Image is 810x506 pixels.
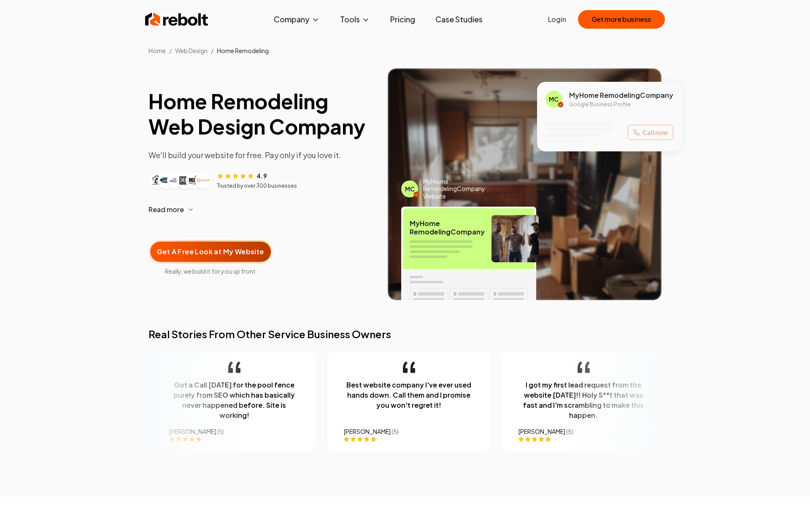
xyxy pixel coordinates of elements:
[405,185,415,193] span: MC
[410,219,485,236] span: My Home Remodeling Company
[150,174,164,187] img: Customer logo 1
[228,361,240,373] img: quotation-mark
[403,361,415,373] img: quotation-mark
[148,226,273,275] a: Get A Free Look at My WebsiteReally, we build it for you up front
[566,428,573,435] span: ( 5 )
[148,240,273,264] button: Get A Free Look at My Website
[148,327,661,341] h2: Real Stories From Other Service Business Owners
[578,361,590,373] img: quotation-mark
[187,174,201,187] img: Customer logo 5
[148,205,184,215] span: Read more
[148,267,273,275] span: Really, we build it for you up front
[169,427,299,436] div: [PERSON_NAME]
[148,149,374,161] p: We'll build your website for free. Pay only if you love it.
[197,174,210,187] img: Customer logo 6
[344,436,474,442] div: Rating: 5 out of 5 stars
[548,14,566,24] a: Login
[569,101,673,108] p: Google Business Profile
[569,90,673,100] span: My Home Remodeling Company
[148,172,212,189] div: Customer logos
[549,95,559,103] span: MC
[148,89,374,139] h1: Home Remodeling Web Design Company
[383,11,422,28] a: Pricing
[148,199,374,220] button: Read more
[217,47,269,54] span: Home Remodeling
[148,171,374,189] article: Customer reviews
[217,171,267,180] div: Rating: 4.9 out of 5 stars
[578,10,665,29] button: Get more business
[423,178,491,200] span: My Home Remodeling Company Website
[157,247,264,257] span: Get A Free Look at My Website
[169,380,299,420] p: Got a Call [DATE] for the pool fence purely from SEO which has basically never happened before. S...
[518,380,648,420] p: I got my first lead request from the website [DATE]!! Holy S**t that was fast and I'm scrambling ...
[145,11,208,28] img: Rebolt Logo
[169,174,182,187] img: Customer logo 3
[217,183,297,189] p: Trusted by over 300 businesses
[217,428,224,435] span: ( 5 )
[491,215,539,262] img: Home Remodeling team
[159,174,173,187] img: Customer logo 2
[169,436,299,442] div: Rating: 5 out of 5 stars
[429,11,489,28] a: Case Studies
[391,428,399,435] span: ( 5 )
[148,47,166,54] a: Home
[344,380,474,410] p: Best website company I've ever used hands down. Call them and I promise you won't regret it!
[333,11,377,28] button: Tools
[518,436,648,442] div: Rating: 5 out of 5 stars
[135,46,675,55] nav: Breadcrumb
[256,172,267,180] span: 4.9
[388,68,661,300] img: Image of completed Home Remodeling job
[518,427,648,436] div: [PERSON_NAME]
[169,46,172,55] li: /
[344,427,474,436] div: [PERSON_NAME]
[175,47,208,54] span: Web Design
[178,174,192,187] img: Customer logo 4
[211,46,213,55] li: /
[267,11,327,28] button: Company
